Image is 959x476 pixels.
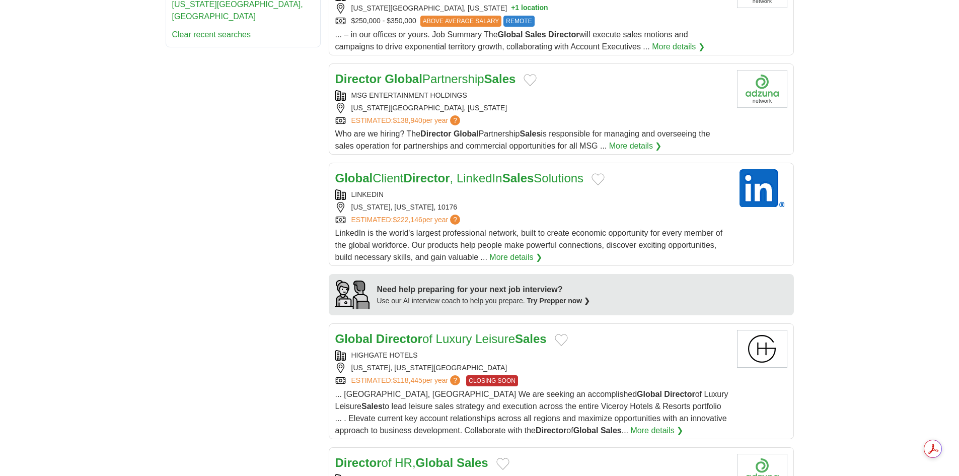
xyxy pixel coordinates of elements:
[335,202,729,213] div: [US_STATE], [US_STATE], 10176
[335,30,688,51] span: ... – in our offices or yours. Job Summary The will execute sales motions and campaigns to drive ...
[335,390,728,435] span: ... [GEOGRAPHIC_DATA], [GEOGRAPHIC_DATA] We are seeking an accomplished of Luxury Leisure to lead...
[454,129,479,138] strong: Global
[631,425,684,437] a: More details ❯
[457,456,488,469] strong: Sales
[466,375,518,386] span: CLOSING SOON
[335,90,729,101] div: MSG ENTERTAINMENT HOLDINGS
[393,376,422,384] span: $118,445
[335,72,516,86] a: Director GlobalPartnershipSales
[393,116,422,124] span: $138,940
[335,229,723,261] span: LinkedIn is the world's largest professional network, built to create economic opportunity for ev...
[351,351,418,359] a: HIGHGATE HOTELS
[536,426,566,435] strong: Director
[737,70,787,108] img: Company logo
[515,332,547,346] strong: Sales
[335,129,710,150] span: Who are we hiring? The Partnership is responsible for managing and overseeing the sales operation...
[385,72,422,86] strong: Global
[351,375,463,386] a: ESTIMATED:$118,445per year?
[511,3,515,14] span: +
[335,332,373,346] strong: Global
[335,363,729,373] div: [US_STATE], [US_STATE][GEOGRAPHIC_DATA]
[351,115,463,126] a: ESTIMATED:$138,940per year?
[484,72,516,86] strong: Sales
[335,103,729,113] div: [US_STATE][GEOGRAPHIC_DATA], [US_STATE]
[637,390,662,398] strong: Global
[335,16,729,27] div: $250,000 - $350,000
[489,251,542,263] a: More details ❯
[502,171,534,185] strong: Sales
[592,173,605,185] button: Add to favorite jobs
[376,332,422,346] strong: Director
[351,215,463,225] a: ESTIMATED:$222,146per year?
[335,72,382,86] strong: Director
[450,375,460,385] span: ?
[450,115,460,125] span: ?
[498,30,523,39] strong: Global
[601,426,622,435] strong: Sales
[335,456,382,469] strong: Director
[335,3,729,14] div: [US_STATE][GEOGRAPHIC_DATA], [US_STATE]
[361,402,383,411] strong: Sales
[737,330,787,368] img: Highgate Hotels logo
[335,171,584,185] a: GlobalClientDirector, LinkedInSalesSolutions
[555,334,568,346] button: Add to favorite jobs
[335,456,488,469] a: Directorof HR,Global Sales
[664,390,695,398] strong: Director
[377,284,591,296] div: Need help preparing for your next job interview?
[527,297,591,305] a: Try Prepper now ❯
[573,426,599,435] strong: Global
[524,74,537,86] button: Add to favorite jobs
[609,140,662,152] a: More details ❯
[548,30,579,39] strong: Director
[335,171,373,185] strong: Global
[511,3,548,14] button: +1 location
[420,129,451,138] strong: Director
[393,216,422,224] span: $222,146
[335,332,547,346] a: Global Directorof Luxury LeisureSales
[172,30,251,39] a: Clear recent searches
[737,169,787,207] img: LinkedIn logo
[496,458,509,470] button: Add to favorite jobs
[652,41,705,53] a: More details ❯
[404,171,450,185] strong: Director
[450,215,460,225] span: ?
[377,296,591,306] div: Use our AI interview coach to help you prepare.
[503,16,534,27] span: REMOTE
[525,30,546,39] strong: Sales
[420,16,502,27] span: ABOVE AVERAGE SALARY
[351,190,384,198] a: LINKEDIN
[520,129,541,138] strong: Sales
[416,456,454,469] strong: Global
